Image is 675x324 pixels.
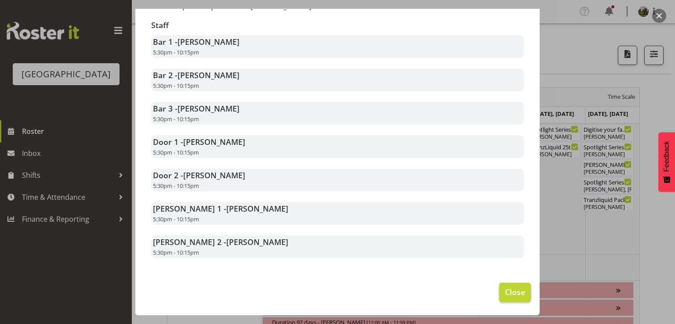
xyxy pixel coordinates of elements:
span: Feedback [663,141,671,172]
span: [PERSON_NAME] [178,103,240,114]
strong: Bar 2 - [153,70,240,80]
span: 5:30pm - 10:15pm [153,215,199,223]
span: [PERSON_NAME] [183,137,245,147]
h3: Staff [151,21,524,30]
span: 5:30pm - 10:15pm [153,248,199,256]
strong: Bar 3 - [153,103,240,114]
span: [PERSON_NAME] [226,237,288,247]
span: 5:30pm - 10:15pm [153,82,199,90]
span: [PERSON_NAME] [178,70,240,80]
span: Close [505,286,525,298]
button: Close [499,283,531,302]
span: 5:30pm - 10:15pm [153,148,199,156]
strong: Bar 1 - [153,36,240,47]
strong: Door 1 - [153,137,245,147]
span: [PERSON_NAME] [226,203,288,214]
p: RockShop Bandquest 2025 [PERSON_NAME] [151,1,332,11]
span: [PERSON_NAME] [183,170,245,180]
strong: [PERSON_NAME] 1 - [153,203,288,214]
span: 5:30pm - 10:15pm [153,182,199,190]
span: 5:30pm - 10:15pm [153,48,199,56]
button: Feedback - Show survey [658,132,675,192]
span: [PERSON_NAME] [178,36,240,47]
strong: Door 2 - [153,170,245,180]
strong: [PERSON_NAME] 2 - [153,237,288,247]
span: 5:30pm - 10:15pm [153,115,199,123]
